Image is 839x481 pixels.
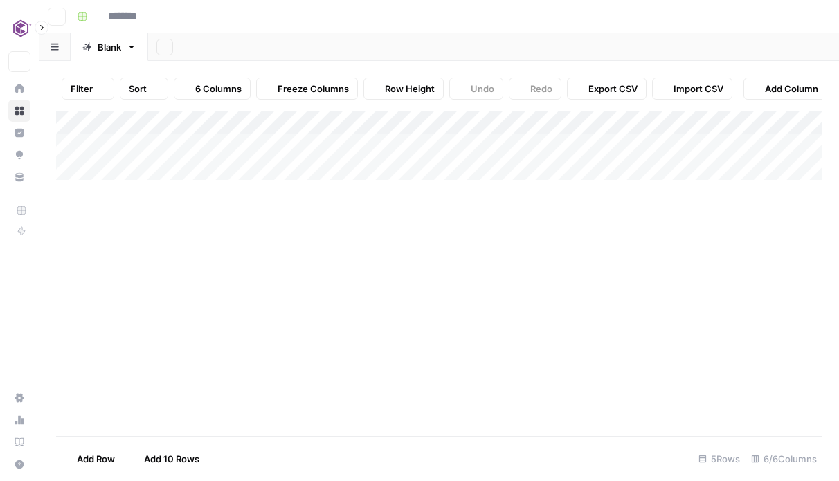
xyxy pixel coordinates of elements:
button: Add 10 Rows [123,448,208,470]
button: Help + Support [8,453,30,475]
button: Undo [449,78,503,100]
a: Browse [8,100,30,122]
button: Redo [509,78,561,100]
a: Opportunities [8,144,30,166]
span: Import CSV [674,82,723,96]
button: Freeze Columns [256,78,358,100]
button: Add Row [56,448,123,470]
span: Filter [71,82,93,96]
span: Export CSV [588,82,638,96]
button: Sort [120,78,168,100]
span: Row Height [385,82,435,96]
span: Add Row [77,452,115,466]
a: Blank [71,33,148,61]
a: Learning Hub [8,431,30,453]
a: Settings [8,387,30,409]
a: Usage [8,409,30,431]
span: Sort [129,82,147,96]
button: Add Column [743,78,827,100]
span: Freeze Columns [278,82,349,96]
button: Filter [62,78,114,100]
div: Blank [98,40,121,54]
a: Home [8,78,30,100]
span: 6 Columns [195,82,242,96]
button: Import CSV [652,78,732,100]
div: 6/6 Columns [746,448,822,470]
a: Insights [8,122,30,144]
span: Redo [530,82,552,96]
button: Row Height [363,78,444,100]
span: Add 10 Rows [144,452,199,466]
button: Export CSV [567,78,647,100]
div: 5 Rows [693,448,746,470]
span: Undo [471,82,494,96]
img: Commvault Logo [8,16,33,41]
span: Add Column [765,82,818,96]
button: 6 Columns [174,78,251,100]
button: Workspace: Commvault [8,11,30,46]
a: Your Data [8,166,30,188]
